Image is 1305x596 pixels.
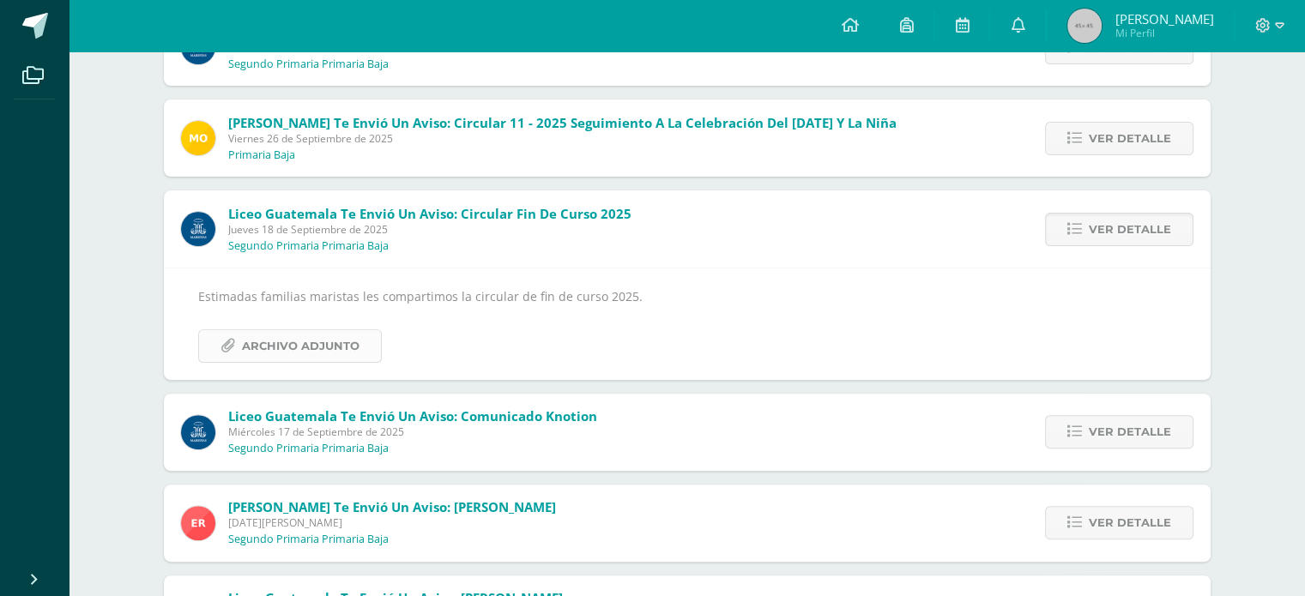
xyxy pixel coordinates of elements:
p: Primaria Baja [228,148,295,162]
span: [PERSON_NAME] te envió un aviso: Circular 11 - 2025 Seguimiento a la Celebración del [DATE] y la ... [228,114,897,131]
p: Segundo Primaria Primaria Baja [228,442,389,455]
span: Liceo Guatemala te envió un aviso: Circular fin de curso 2025 [228,205,631,222]
img: b41cd0bd7c5dca2e84b8bd7996f0ae72.png [181,415,215,449]
span: Ver detalle [1089,214,1171,245]
img: ed9d0f9ada1ed51f1affca204018d046.png [181,506,215,540]
span: Liceo Guatemala te envió un aviso: Comunicado Knotion [228,407,597,424]
span: [PERSON_NAME] te envió un aviso: [PERSON_NAME] [228,498,556,515]
span: [DATE][PERSON_NAME] [228,515,556,530]
p: Segundo Primaria Primaria Baja [228,57,389,71]
p: Segundo Primaria Primaria Baja [228,239,389,253]
span: Archivo Adjunto [242,330,359,362]
span: Ver detalle [1089,416,1171,448]
span: Viernes 26 de Septiembre de 2025 [228,131,897,146]
img: 45x45 [1067,9,1102,43]
img: b41cd0bd7c5dca2e84b8bd7996f0ae72.png [181,212,215,246]
p: Segundo Primaria Primaria Baja [228,533,389,546]
span: Miércoles 17 de Septiembre de 2025 [228,424,597,439]
span: Jueves 18 de Septiembre de 2025 [228,222,631,237]
span: Mi Perfil [1115,26,1213,40]
span: Ver detalle [1089,123,1171,154]
img: 4679c9c19acd2f2425bfd4ab82824cc9.png [181,121,215,155]
a: Archivo Adjunto [198,329,382,363]
span: Ver detalle [1089,507,1171,539]
div: Estimadas familias maristas les compartimos la circular de fin de curso 2025. [198,286,1176,362]
span: [PERSON_NAME] [1115,10,1213,27]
